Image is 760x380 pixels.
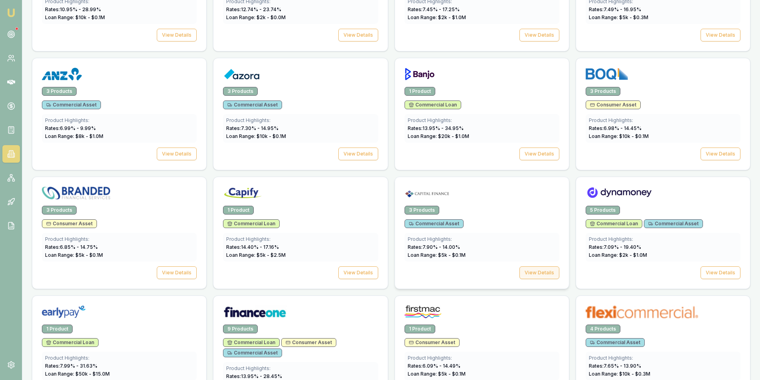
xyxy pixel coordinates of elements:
[45,117,193,124] div: Product Highlights:
[213,177,388,289] a: Capify logo1 ProductCommercial LoanProduct Highlights:Rates:14.40% - 17.16%Loan Range: $5k - $2.5...
[589,117,737,124] div: Product Highlights:
[589,6,641,12] span: Rates: 7.49 % - 16.95 %
[226,117,375,124] div: Product Highlights:
[589,363,641,369] span: Rates: 7.65 % - 13.90 %
[45,125,96,131] span: Rates: 6.99 % - 9.99 %
[227,350,278,356] span: Commercial Asset
[45,236,193,242] div: Product Highlights:
[586,187,653,199] img: Dynamoney logo
[45,355,193,361] div: Product Highlights:
[589,371,650,377] span: Loan Range: $ 10 k - $ 0.3 M
[42,187,110,199] img: Branded Financial Services logo
[226,365,375,372] div: Product Highlights:
[32,58,207,170] a: ANZ logo3 ProductsCommercial AssetProduct Highlights:Rates:6.99% - 9.99%Loan Range: $8k - $1.0MVi...
[42,68,82,81] img: ANZ logo
[408,355,556,361] div: Product Highlights:
[701,148,740,160] button: View Details
[701,266,740,279] button: View Details
[586,87,620,96] div: 3 Products
[223,206,254,215] div: 1 Product
[586,325,620,333] div: 4 Products
[408,6,460,12] span: Rates: 7.45 % - 17.25 %
[586,68,628,81] img: BOQ Finance logo
[338,148,378,160] button: View Details
[226,14,286,20] span: Loan Range: $ 2 k - $ 0.0 M
[648,221,699,227] span: Commercial Asset
[46,339,94,346] span: Commercial Loan
[395,58,569,170] a: Banjo logo1 ProductCommercial LoanProduct Highlights:Rates:13.95% - 34.95%Loan Range: $20k - $1.0...
[405,187,450,199] img: Capital Finance logo
[227,221,275,227] span: Commercial Loan
[338,29,378,41] button: View Details
[589,14,648,20] span: Loan Range: $ 5 k - $ 0.3 M
[46,221,93,227] span: Consumer Asset
[226,125,278,131] span: Rates: 7.30 % - 14.95 %
[405,68,435,81] img: Banjo logo
[45,252,103,258] span: Loan Range: $ 5 k - $ 0.1 M
[701,29,740,41] button: View Details
[409,221,459,227] span: Commercial Asset
[223,68,260,81] img: Azora logo
[223,87,258,96] div: 3 Products
[408,133,469,139] span: Loan Range: $ 20 k - $ 1.0 M
[408,363,460,369] span: Rates: 6.09 % - 14.49 %
[226,252,286,258] span: Loan Range: $ 5 k - $ 2.5 M
[405,325,435,333] div: 1 Product
[157,29,197,41] button: View Details
[589,252,647,258] span: Loan Range: $ 2 k - $ 1.0 M
[408,125,464,131] span: Rates: 13.95 % - 34.95 %
[590,221,638,227] span: Commercial Loan
[226,6,281,12] span: Rates: 12.74 % - 23.74 %
[32,177,207,289] a: Branded Financial Services logo3 ProductsConsumer AssetProduct Highlights:Rates:6.85% - 14.75%Loa...
[223,187,263,199] img: Capify logo
[338,266,378,279] button: View Details
[226,236,375,242] div: Product Highlights:
[519,29,559,41] button: View Details
[405,206,439,215] div: 3 Products
[408,244,460,250] span: Rates: 7.90 % - 14.00 %
[519,266,559,279] button: View Details
[42,87,77,96] div: 3 Products
[45,133,103,139] span: Loan Range: $ 8 k - $ 1.0 M
[395,177,569,289] a: Capital Finance logo3 ProductsCommercial AssetProduct Highlights:Rates:7.90% - 14.00%Loan Range: ...
[589,133,649,139] span: Loan Range: $ 10 k - $ 0.1 M
[46,102,97,108] span: Commercial Asset
[286,339,332,346] span: Consumer Asset
[42,305,85,318] img: Earlypay logo
[45,371,110,377] span: Loan Range: $ 50 k - $ 15.0 M
[576,58,750,170] a: BOQ Finance logo3 ProductsConsumer AssetProduct Highlights:Rates:6.98% - 14.45%Loan Range: $10k -...
[45,244,98,250] span: Rates: 6.85 % - 14.75 %
[157,266,197,279] button: View Details
[408,371,466,377] span: Loan Range: $ 5 k - $ 0.1 M
[590,339,640,346] span: Commercial Asset
[586,206,620,215] div: 5 Products
[409,102,457,108] span: Commercial Loan
[589,244,641,250] span: Rates: 7.09 % - 19.40 %
[589,355,737,361] div: Product Highlights:
[6,8,16,18] img: emu-icon-u.png
[157,148,197,160] button: View Details
[42,325,73,333] div: 1 Product
[213,58,388,170] a: Azora logo3 ProductsCommercial AssetProduct Highlights:Rates:7.30% - 14.95%Loan Range: $10k - $0....
[408,236,556,242] div: Product Highlights:
[408,14,466,20] span: Loan Range: $ 2 k - $ 1.0 M
[45,14,105,20] span: Loan Range: $ 10 k - $ 0.1 M
[519,148,559,160] button: View Details
[226,133,286,139] span: Loan Range: $ 10 k - $ 0.1 M
[589,236,737,242] div: Product Highlights:
[589,125,642,131] span: Rates: 6.98 % - 14.45 %
[227,102,278,108] span: Commercial Asset
[223,305,287,318] img: Finance One logo
[408,252,466,258] span: Loan Range: $ 5 k - $ 0.1 M
[45,363,97,369] span: Rates: 7.99 % - 31.63 %
[42,206,77,215] div: 3 Products
[590,102,636,108] span: Consumer Asset
[586,305,698,318] img: flexicommercial logo
[45,6,101,12] span: Rates: 10.95 % - 28.99 %
[226,244,279,250] span: Rates: 14.40 % - 17.16 %
[405,305,441,318] img: Firstmac logo
[405,87,435,96] div: 1 Product
[226,373,282,379] span: Rates: 13.95 % - 28.45 %
[227,339,275,346] span: Commercial Loan
[409,339,455,346] span: Consumer Asset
